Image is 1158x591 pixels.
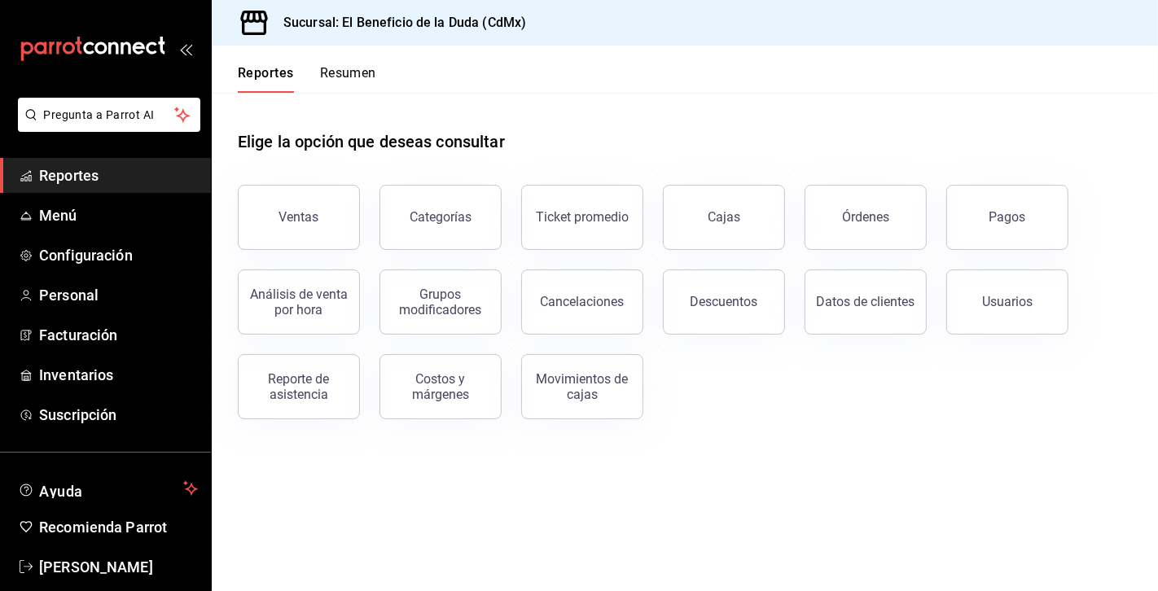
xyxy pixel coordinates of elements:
[39,204,198,226] span: Menú
[989,209,1026,225] div: Pagos
[379,185,502,250] button: Categorías
[946,185,1068,250] button: Pagos
[39,404,198,426] span: Suscripción
[39,556,198,578] span: [PERSON_NAME]
[39,244,198,266] span: Configuración
[320,65,376,93] button: Resumen
[238,65,294,93] button: Reportes
[708,208,741,227] div: Cajas
[270,13,526,33] h3: Sucursal: El Beneficio de la Duda (CdMx)
[238,354,360,419] button: Reporte de asistencia
[390,371,491,402] div: Costos y márgenes
[44,107,175,124] span: Pregunta a Parrot AI
[946,269,1068,335] button: Usuarios
[39,284,198,306] span: Personal
[279,209,319,225] div: Ventas
[39,324,198,346] span: Facturación
[842,209,889,225] div: Órdenes
[663,269,785,335] button: Descuentos
[379,269,502,335] button: Grupos modificadores
[238,185,360,250] button: Ventas
[691,294,758,309] div: Descuentos
[11,118,200,135] a: Pregunta a Parrot AI
[521,269,643,335] button: Cancelaciones
[238,269,360,335] button: Análisis de venta por hora
[521,185,643,250] button: Ticket promedio
[39,479,177,498] span: Ayuda
[248,371,349,402] div: Reporte de asistencia
[39,364,198,386] span: Inventarios
[248,287,349,317] div: Análisis de venta por hora
[541,294,625,309] div: Cancelaciones
[390,287,491,317] div: Grupos modificadores
[536,209,629,225] div: Ticket promedio
[532,371,633,402] div: Movimientos de cajas
[805,269,927,335] button: Datos de clientes
[663,185,785,250] a: Cajas
[238,129,505,154] h1: Elige la opción que deseas consultar
[982,294,1033,309] div: Usuarios
[18,98,200,132] button: Pregunta a Parrot AI
[179,42,192,55] button: open_drawer_menu
[805,185,927,250] button: Órdenes
[39,164,198,186] span: Reportes
[521,354,643,419] button: Movimientos de cajas
[379,354,502,419] button: Costos y márgenes
[39,516,198,538] span: Recomienda Parrot
[817,294,915,309] div: Datos de clientes
[238,65,376,93] div: navigation tabs
[410,209,472,225] div: Categorías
